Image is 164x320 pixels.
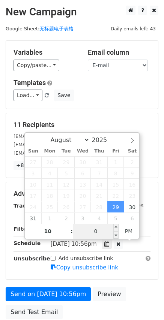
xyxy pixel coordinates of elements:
span: August 23, 2025 [124,190,140,201]
span: Sat [124,149,140,154]
a: Copy unsubscribe link [51,264,118,271]
a: Load... [14,90,42,101]
a: Templates [14,79,46,87]
span: July 29, 2025 [58,156,74,167]
span: August 8, 2025 [107,167,124,179]
span: [DATE] 10:56pm [51,241,97,247]
span: August 22, 2025 [107,190,124,201]
span: August 12, 2025 [58,179,74,190]
h2: New Campaign [6,6,158,18]
span: : [71,224,73,239]
small: [EMAIL_ADDRESS][DOMAIN_NAME] [14,142,97,147]
span: August 4, 2025 [41,167,58,179]
iframe: Chat Widget [126,284,164,320]
span: Thu [91,149,107,154]
label: Add unsubscribe link [59,254,113,262]
a: Daily emails left: 43 [108,26,158,31]
a: Copy/paste... [14,60,59,71]
span: August 20, 2025 [74,190,91,201]
span: August 10, 2025 [25,179,42,190]
span: Daily emails left: 43 [108,25,158,33]
span: August 14, 2025 [91,179,107,190]
span: August 13, 2025 [74,179,91,190]
strong: Filters [14,226,33,232]
span: August 5, 2025 [58,167,74,179]
span: Sun [25,149,42,154]
a: Send on [DATE] 10:56pm [6,287,91,301]
span: September 6, 2025 [124,212,140,224]
h5: Advanced [14,190,150,198]
span: September 1, 2025 [41,212,58,224]
a: Send Test Email [6,305,63,319]
small: [EMAIL_ADDRESS][DOMAIN_NAME] [14,150,97,156]
a: Preview [93,287,126,301]
span: September 3, 2025 [74,212,91,224]
span: August 18, 2025 [41,190,58,201]
small: [EMAIL_ADDRESS][DOMAIN_NAME] [14,133,97,139]
span: August 11, 2025 [41,179,58,190]
span: August 27, 2025 [74,201,91,212]
span: Tue [58,149,74,154]
span: August 24, 2025 [25,201,42,212]
span: August 2, 2025 [124,156,140,167]
span: August 29, 2025 [107,201,124,212]
input: Minute [73,224,119,239]
span: September 2, 2025 [58,212,74,224]
strong: Unsubscribe [14,256,50,262]
span: August 1, 2025 [107,156,124,167]
span: Mon [41,149,58,154]
button: Save [54,90,74,101]
span: August 26, 2025 [58,201,74,212]
a: +8 more [14,161,42,170]
span: August 3, 2025 [25,167,42,179]
span: August 9, 2025 [124,167,140,179]
span: July 27, 2025 [25,156,42,167]
input: Hour [25,224,71,239]
small: Google Sheet: [6,26,74,31]
span: August 30, 2025 [124,201,140,212]
span: August 19, 2025 [58,190,74,201]
a: 无标题电子表格 [39,26,74,31]
span: August 16, 2025 [124,179,140,190]
div: 聊天小组件 [126,284,164,320]
span: July 28, 2025 [41,156,58,167]
span: August 7, 2025 [91,167,107,179]
strong: Schedule [14,240,41,246]
span: August 15, 2025 [107,179,124,190]
input: Year [90,136,117,144]
span: August 17, 2025 [25,190,42,201]
span: August 28, 2025 [91,201,107,212]
span: August 25, 2025 [41,201,58,212]
h5: 11 Recipients [14,121,150,129]
span: August 6, 2025 [74,167,91,179]
span: Click to toggle [119,224,139,239]
h5: Variables [14,48,77,57]
span: July 31, 2025 [91,156,107,167]
span: August 31, 2025 [25,212,42,224]
span: August 21, 2025 [91,190,107,201]
span: Fri [107,149,124,154]
span: July 30, 2025 [74,156,91,167]
span: September 5, 2025 [107,212,124,224]
h5: Email column [88,48,151,57]
strong: Tracking [14,203,39,209]
span: Wed [74,149,91,154]
span: September 4, 2025 [91,212,107,224]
